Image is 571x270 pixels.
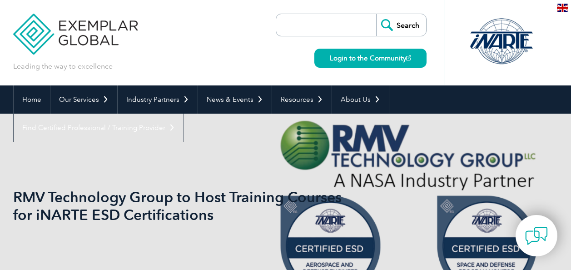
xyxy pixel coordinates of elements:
img: en [557,4,568,12]
img: contact-chat.png [525,225,548,247]
a: Our Services [50,85,117,114]
input: Search [376,14,426,36]
img: open_square.png [406,55,411,60]
a: Industry Partners [118,85,198,114]
h1: RMV Technology Group to Host Training Courses for iNARTE ESD Certifications [13,188,362,224]
p: Leading the way to excellence [13,61,113,71]
a: News & Events [198,85,272,114]
a: Home [14,85,50,114]
a: Login to the Community [314,49,427,68]
a: Find Certified Professional / Training Provider [14,114,184,142]
a: Resources [272,85,332,114]
a: About Us [332,85,389,114]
